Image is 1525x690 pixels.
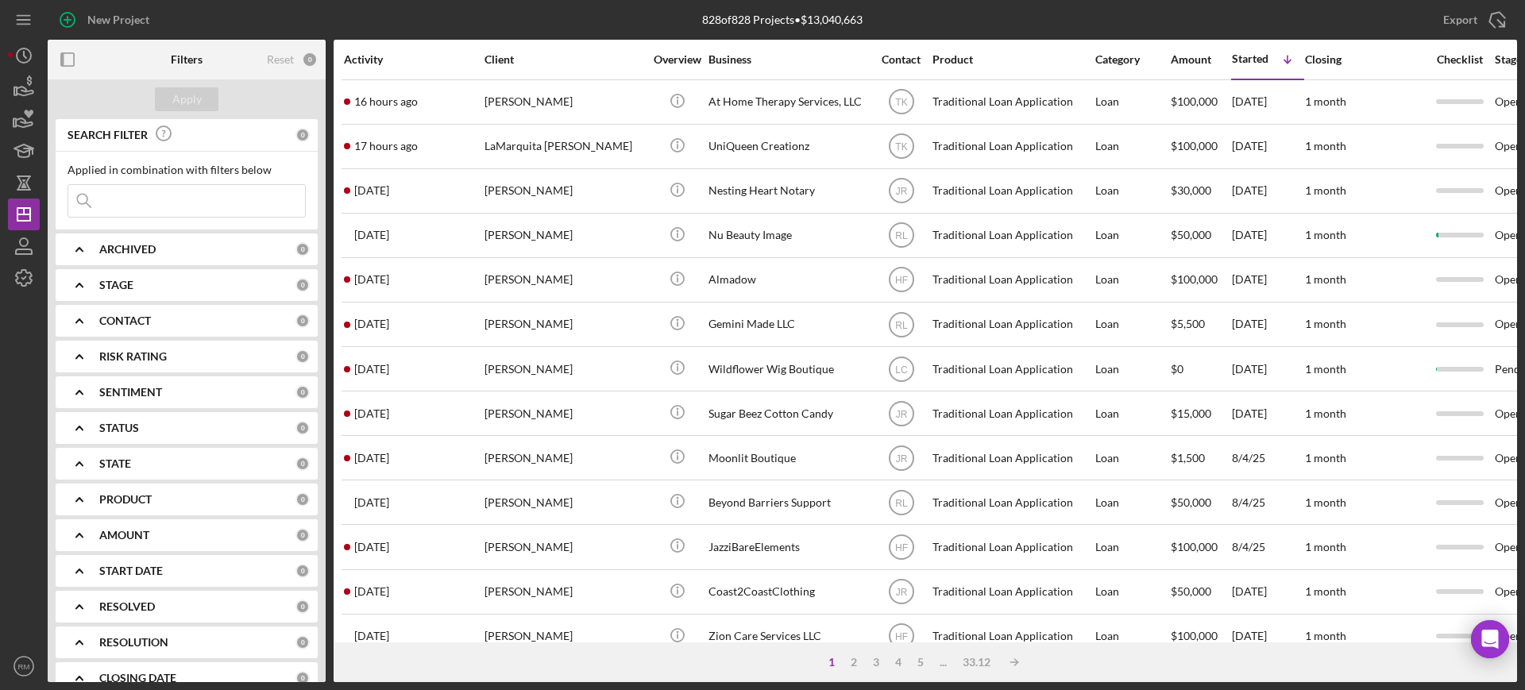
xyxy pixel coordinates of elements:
time: 2025-08-04 16:19 [354,496,389,509]
div: Activity [344,53,483,66]
div: 0 [295,128,310,142]
div: Checklist [1426,53,1493,66]
time: 1 month [1305,629,1346,642]
text: JR [895,453,907,464]
div: [DATE] [1232,348,1303,390]
div: [PERSON_NAME] [485,170,643,212]
time: 2025-08-05 18:48 [354,407,389,420]
div: Loan [1095,125,1169,168]
b: RESOLUTION [99,636,168,649]
div: Loan [1095,214,1169,256]
time: 1 month [1305,183,1346,197]
div: Product [932,53,1091,66]
div: $50,000 [1171,571,1230,613]
div: Traditional Loan Application [932,571,1091,613]
div: $5,500 [1171,303,1230,345]
div: Loan [1095,170,1169,212]
time: 2025-08-12 21:00 [354,140,418,152]
div: Loan [1095,392,1169,434]
time: 1 month [1305,495,1346,509]
div: 0 [302,52,318,67]
div: Traditional Loan Application [932,214,1091,256]
text: JR [895,186,907,197]
b: ARCHIVED [99,243,156,256]
div: [PERSON_NAME] [485,571,643,613]
time: 1 month [1305,317,1346,330]
time: 1 month [1305,94,1346,108]
div: 8/4/25 [1232,526,1303,568]
button: Export [1427,4,1517,36]
div: Loan [1095,259,1169,301]
div: Zion Care Services LLC [708,615,867,657]
div: [DATE] [1232,571,1303,613]
text: RL [895,230,908,241]
div: 828 of 828 Projects • $13,040,663 [702,13,863,26]
div: LaMarquita [PERSON_NAME] [485,125,643,168]
div: New Project [87,4,149,36]
time: 1 month [1305,540,1346,553]
div: 0 [295,635,310,650]
b: STATE [99,457,131,470]
div: Wildflower Wig Boutique [708,348,867,390]
div: [PERSON_NAME] [485,303,643,345]
time: 1 month [1305,451,1346,464]
text: LC [895,364,908,375]
time: 1 month [1305,407,1346,420]
div: $50,000 [1171,214,1230,256]
time: 2025-08-12 22:06 [354,95,418,108]
text: HF [895,542,908,553]
div: Overview [647,53,707,66]
div: $50,000 [1171,481,1230,523]
div: 1 [820,656,843,669]
text: HF [895,275,908,286]
text: JR [895,408,907,419]
div: Traditional Loan Application [932,392,1091,434]
div: $100,000 [1171,81,1230,123]
div: Traditional Loan Application [932,125,1091,168]
div: Gemini Made LLC [708,303,867,345]
div: $15,000 [1171,392,1230,434]
div: 0 [295,421,310,435]
div: 0 [295,492,310,507]
button: New Project [48,4,165,36]
div: $0 [1171,348,1230,390]
div: [PERSON_NAME] [485,526,643,568]
time: 2025-08-11 20:16 [354,184,389,197]
div: Traditional Loan Application [932,481,1091,523]
b: AMOUNT [99,529,149,542]
div: [DATE] [1232,303,1303,345]
div: [DATE] [1232,214,1303,256]
div: 4 [887,656,909,669]
div: Moonlit Boutique [708,437,867,479]
div: 5 [909,656,932,669]
time: 1 month [1305,228,1346,241]
div: Traditional Loan Application [932,170,1091,212]
div: Started [1232,52,1268,65]
div: Loan [1095,615,1169,657]
button: Apply [155,87,218,111]
div: Export [1443,4,1477,36]
div: At Home Therapy Services, LLC [708,81,867,123]
div: 8/4/25 [1232,437,1303,479]
div: [DATE] [1232,392,1303,434]
time: 2025-08-04 17:46 [354,541,389,553]
time: 1 month [1305,272,1346,286]
div: Traditional Loan Application [932,259,1091,301]
text: TK [895,97,907,108]
div: Traditional Loan Application [932,81,1091,123]
div: [PERSON_NAME] [485,81,643,123]
time: 2025-07-29 01:41 [354,630,389,642]
div: ... [932,656,955,669]
div: UniQueen Creationz [708,125,867,168]
div: Sugar Beez Cotton Candy [708,392,867,434]
div: [DATE] [1232,125,1303,168]
div: 0 [295,385,310,399]
div: Traditional Loan Application [932,303,1091,345]
div: $1,500 [1171,437,1230,479]
div: 8/4/25 [1232,481,1303,523]
div: 33.12 [955,656,998,669]
div: 0 [295,242,310,256]
div: 0 [295,349,310,364]
time: 1 month [1305,139,1346,152]
div: Loan [1095,81,1169,123]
